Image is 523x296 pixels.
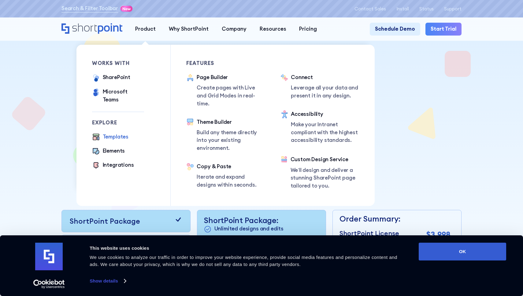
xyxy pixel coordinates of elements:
[90,276,126,286] a: Show details
[222,25,247,33] div: Company
[90,245,405,252] div: This website uses cookies
[90,255,397,267] span: We use cookies to analyze our traffic in order to improve your website experience, provide social...
[370,23,420,36] a: Schedule Demo
[197,74,265,82] div: Page Builder
[186,74,265,108] a: Page BuilderCreate pages with Live and Grid Modes in real-time.
[293,23,324,36] a: Pricing
[197,129,265,152] p: Build any theme directly into your existing environment.
[103,88,144,104] div: Microsoft Teams
[444,6,462,11] a: Support
[197,84,265,108] p: Create pages with Live and Grid Modes in real-time.
[103,74,130,82] div: SharePoint
[339,213,451,225] p: Order Summary:
[215,23,253,36] a: Company
[169,25,209,33] div: Why ShortPoint
[92,120,144,125] div: Explore
[253,23,293,36] a: Resources
[162,23,215,36] a: Why ShortPoint
[419,6,434,11] a: Status
[92,147,125,156] a: Elements
[291,84,359,100] p: Leverage all your data and present it in any design.
[186,61,265,66] div: Features
[92,74,130,83] a: SharePoint
[413,225,523,296] div: Widget chat
[291,156,359,164] div: Custom Design Service
[280,110,359,145] a: AccessibilityMake your Intranet compliant with the highest accessibility standards.
[197,163,265,171] div: Copy & Paste
[135,25,156,33] div: Product
[425,23,462,36] a: Start Trial
[396,6,409,11] a: Install
[70,216,140,227] p: ShortPoint Package
[186,118,265,152] a: Theme BuilderBuild any theme directly into your existing environment.
[299,25,317,33] div: Pricing
[186,163,265,189] a: Copy & PasteIterate and expand designs within seconds.
[129,23,162,36] a: Product
[103,147,125,155] div: Elements
[92,88,144,104] a: Microsoft Teams
[92,61,144,66] div: works with
[35,243,63,270] img: logo
[413,225,523,296] iframe: Chat Widget
[339,229,399,238] p: ShortPoint License
[103,161,134,169] div: Integrations
[197,173,265,189] p: Iterate and expand designs within seconds.
[214,225,284,234] p: Unlimited designs and edits
[291,74,359,82] div: Connect
[291,110,359,118] div: Accessibility
[103,133,128,141] div: Templates
[280,74,359,100] a: ConnectLeverage all your data and present it in any design.
[291,121,359,144] p: Make your Intranet compliant with the highest accessibility standards.
[354,6,386,11] a: Contact Sales
[92,161,134,170] a: Integrations
[92,133,128,142] a: Templates
[204,216,319,225] p: ShortPoint Package:
[61,5,118,13] a: Search & Filter Toolbar
[280,156,359,190] a: Custom Design ServiceWe’ll design and deliver a stunning SharePoint page tailored to you.
[61,23,122,35] a: Home
[22,279,76,289] a: Usercentrics Cookiebot - opens in a new window
[197,118,265,126] div: Theme Builder
[291,166,359,190] p: We’ll design and deliver a stunning SharePoint page tailored to you.
[260,25,286,33] div: Resources
[419,243,506,260] button: OK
